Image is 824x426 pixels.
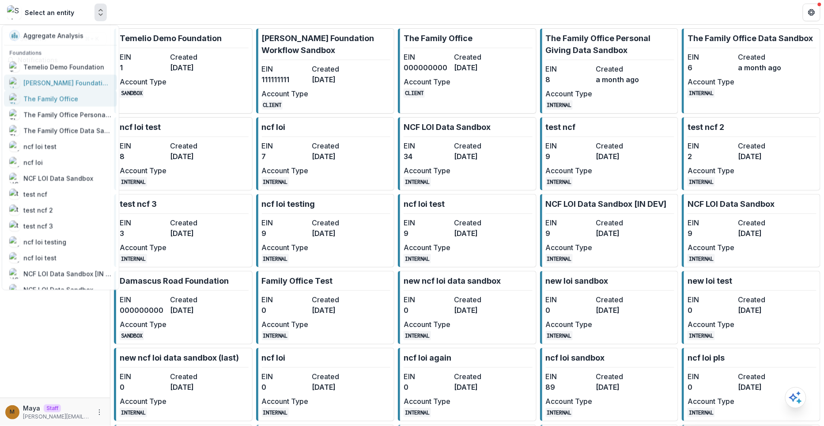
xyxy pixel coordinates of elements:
dt: EIN [120,371,166,382]
button: More [94,407,105,418]
code: INTERNAL [688,254,715,263]
code: INTERNAL [120,254,147,263]
dd: [DATE] [170,228,217,239]
a: Damascus Road FoundationEIN000000000Created[DATE]Account TypeSANDBOX [114,271,253,344]
dd: [DATE] [454,62,501,73]
dt: Account Type [120,242,166,253]
button: Get Help [803,4,820,21]
a: NCF LOI Data SandboxEIN9Created[DATE]Account TypeINTERNAL [682,194,820,267]
dt: Account Type [120,165,166,176]
dt: Created [312,217,359,228]
dd: 000000000 [120,305,166,316]
dt: Account Type [262,319,309,330]
p: ncf loi test [120,121,161,133]
p: The Family Office [404,32,472,44]
dt: EIN [404,371,450,382]
dt: Account Type [404,242,450,253]
dd: 0 [546,305,593,316]
dd: 1 [120,62,166,73]
dt: EIN [688,294,734,305]
code: INTERNAL [688,88,715,98]
dt: Account Type [546,242,593,253]
a: ncf loiEIN0Created[DATE]Account TypeINTERNAL [256,348,395,421]
dt: Created [454,217,501,228]
a: NCF LOI Data Sandbox [IN DEV]EIN9Created[DATE]Account TypeINTERNAL [540,194,679,267]
dt: Created [170,52,217,62]
dd: 9 [546,151,593,162]
p: The Family Office Data Sandbox [688,32,813,44]
dt: EIN [120,52,166,62]
p: [PERSON_NAME] Foundation Workflow Sandbox [262,32,391,56]
code: INTERNAL [546,331,573,340]
a: Family Office TestEIN0Created[DATE]Account TypeINTERNAL [256,271,395,344]
dt: Created [170,371,217,382]
dd: 34 [404,151,450,162]
p: new loi test [688,275,732,287]
a: The Family OfficeEIN000000000Created[DATE]Account TypeCLIENT [398,28,537,114]
dd: [DATE] [738,305,785,316]
dt: EIN [546,64,593,74]
a: ncf loi againEIN0Created[DATE]Account TypeINTERNAL [398,348,537,421]
code: INTERNAL [120,177,147,186]
code: SANDBOX [120,88,144,98]
dd: [DATE] [596,151,643,162]
dt: EIN [262,371,309,382]
dd: [DATE] [170,151,217,162]
p: new ncf loi data sandbox [404,275,501,287]
code: INTERNAL [688,331,715,340]
dt: Account Type [546,396,593,407]
dt: Account Type [262,165,309,176]
dt: Created [738,294,785,305]
p: NCF LOI Data Sandbox [688,198,775,210]
p: Maya [23,403,40,413]
p: ncf loi test [404,198,445,210]
a: new loi sandboxEIN0Created[DATE]Account TypeINTERNAL [540,271,679,344]
dd: [DATE] [454,151,501,162]
dd: [DATE] [170,62,217,73]
dt: Account Type [262,396,309,407]
a: new ncf loi data sandbox (last)EIN0Created[DATE]Account TypeINTERNAL [114,348,253,421]
a: ncf loi testEIN8Created[DATE]Account TypeINTERNAL [114,117,253,190]
code: CLIENT [404,88,425,98]
dd: a month ago [738,62,785,73]
code: INTERNAL [404,177,431,186]
dt: Created [312,371,359,382]
p: new ncf loi data sandbox (last) [120,352,239,364]
dt: EIN [262,294,309,305]
dt: Created [596,141,643,151]
p: Family Office Test [262,275,333,287]
dd: 3 [120,228,166,239]
div: Select an entity [25,8,74,17]
p: ncf loi pls [688,352,725,364]
dt: Created [454,371,501,382]
a: new loi testEIN0Created[DATE]Account TypeINTERNAL [682,271,820,344]
p: ncf loi testing [262,198,315,210]
a: test ncfEIN9Created[DATE]Account TypeINTERNAL [540,117,679,190]
dt: Account Type [120,396,166,407]
p: ncf loi again [404,352,451,364]
dd: 7 [262,151,309,162]
dt: Created [596,294,643,305]
dt: Account Type [688,165,734,176]
p: The Family Office Personal Giving Data Sandbox [546,32,675,56]
dt: Account Type [404,396,450,407]
dt: EIN [262,141,309,151]
dt: EIN [546,141,593,151]
dd: [DATE] [596,305,643,316]
dt: EIN [404,217,450,228]
dd: 9 [546,228,593,239]
p: test ncf 2 [688,121,724,133]
code: INTERNAL [262,254,289,263]
code: INTERNAL [546,408,573,417]
code: INTERNAL [120,408,147,417]
dd: 111111111 [262,74,309,85]
dd: [DATE] [596,382,643,392]
code: INTERNAL [262,177,289,186]
dt: Created [312,141,359,151]
dt: Created [312,294,359,305]
dt: Created [312,64,359,74]
dt: EIN [404,141,450,151]
dt: EIN [404,294,450,305]
code: INTERNAL [546,177,573,186]
div: Maya [10,409,15,415]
